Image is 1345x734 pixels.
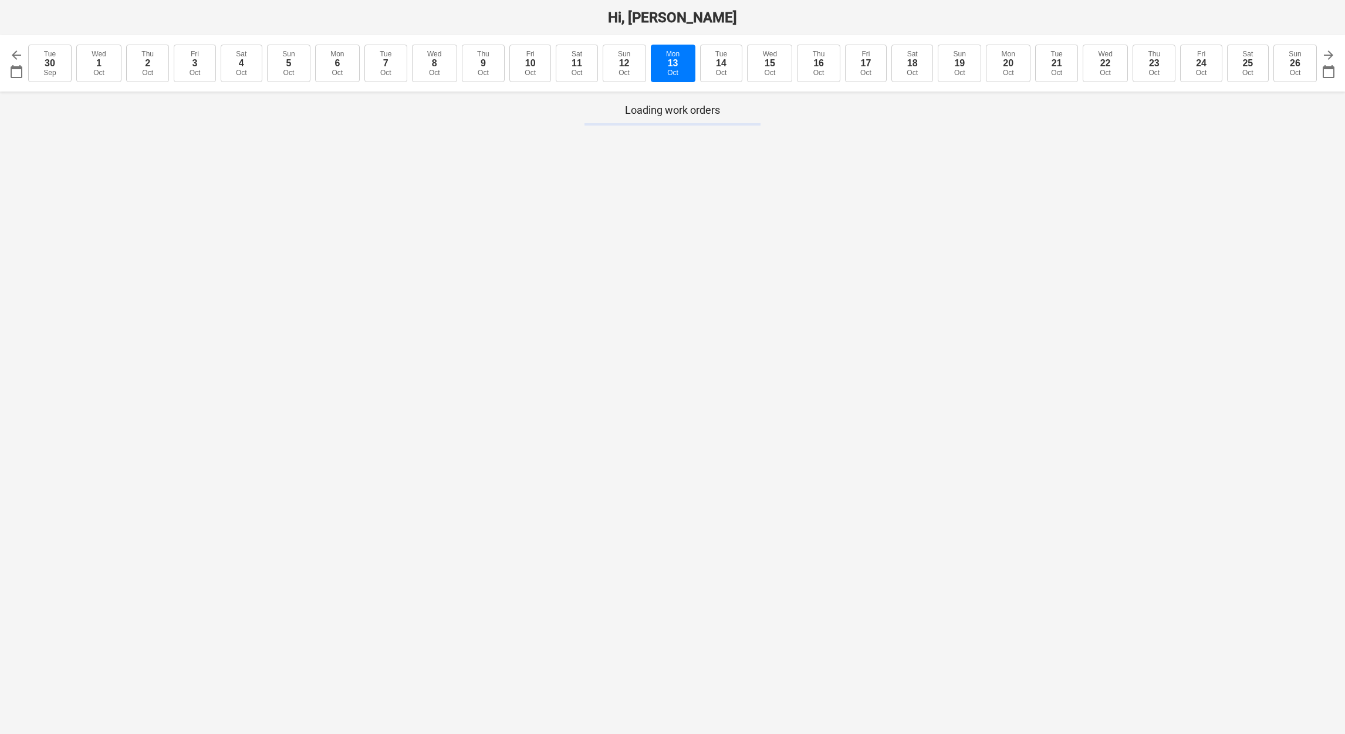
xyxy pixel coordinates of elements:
[618,50,630,58] div: Sun
[763,50,777,58] div: Wed
[907,69,918,77] div: Oct
[765,69,776,77] div: Oct
[1051,69,1062,77] div: Oct
[1273,45,1317,82] button: Sun26Oct
[239,58,244,69] div: 4
[1197,50,1205,58] div: Fri
[1289,50,1301,58] div: Sun
[462,45,505,82] button: Thu9Oct
[1242,69,1253,77] div: Oct
[267,45,310,82] button: Sun5Oct
[383,58,388,69] div: 7
[860,58,871,69] div: 17
[891,45,933,82] button: Sat18Oct
[907,50,918,58] div: Sat
[1149,58,1160,69] div: 23
[907,58,918,69] div: 18
[429,69,440,77] div: Oct
[1083,45,1128,82] button: Wed22Oct
[427,50,441,58] div: Wed
[1003,58,1013,69] div: 20
[1180,45,1222,82] button: Fri24Oct
[860,69,871,77] div: Oct
[142,69,153,77] div: Oct
[813,69,824,77] div: Oct
[813,50,825,58] div: Thu
[715,50,727,58] div: Tue
[191,50,199,58] div: Fri
[1242,58,1253,69] div: 25
[700,45,743,82] button: Tue14Oct
[145,58,150,69] div: 2
[667,69,678,77] div: Oct
[526,50,535,58] div: Fri
[1242,50,1253,58] div: Sat
[286,58,291,69] div: 5
[954,69,965,77] div: Oct
[45,58,55,69] div: 30
[221,45,262,82] button: Sat4Oct
[797,45,840,82] button: Thu16Oct
[1322,48,1336,62] span: arrow_forward
[380,69,391,77] div: Oct
[9,48,23,62] span: arrow_back
[619,69,630,77] div: Oct
[861,50,870,58] div: Fri
[1052,58,1062,69] div: 21
[938,45,981,82] button: Sun19Oct
[619,58,630,69] div: 12
[572,69,583,77] div: Oct
[478,69,489,77] div: Oct
[603,45,646,82] button: Sun12Oct
[96,58,102,69] div: 1
[747,45,792,82] button: Wed15Oct
[1035,45,1078,82] button: Tue21Oct
[954,58,965,69] div: 19
[1196,69,1207,77] div: Oct
[1148,50,1160,58] div: Thu
[572,50,582,58] div: Sat
[765,58,775,69] div: 15
[813,58,824,69] div: 16
[1290,69,1301,77] div: Oct
[572,58,582,69] div: 11
[1098,50,1112,58] div: Wed
[92,50,106,58] div: Wed
[556,45,597,82] button: Sat11Oct
[668,58,678,69] div: 13
[481,58,486,69] div: 9
[651,45,695,82] button: Mon13Oct
[282,50,295,58] div: Sun
[126,45,169,82] button: Thu2Oct
[364,45,407,82] button: Tue7Oct
[236,69,247,77] div: Oct
[174,45,215,82] button: Fri3Oct
[954,50,966,58] div: Sun
[1100,58,1111,69] div: 22
[76,45,121,82] button: Wed1Oct
[432,58,437,69] div: 8
[44,50,56,58] div: Tue
[315,45,360,82] button: Mon6Oct
[412,45,457,82] button: Wed8Oct
[716,69,727,77] div: Oct
[28,45,72,82] button: Tue30Sep
[525,58,536,69] div: 10
[1100,69,1111,77] div: Oct
[190,69,201,77] div: Oct
[1051,50,1063,58] div: Tue
[1133,45,1175,82] button: Thu23Oct
[1002,50,1015,58] div: Mon
[509,45,551,82] button: Fri10Oct
[1196,58,1207,69] div: 24
[380,50,391,58] div: Tue
[1227,45,1269,82] button: Sat25Oct
[1003,69,1014,77] div: Oct
[986,45,1030,82] button: Mon20Oct
[1290,58,1300,69] div: 26
[192,58,198,69] div: 3
[43,69,56,77] div: Sep
[283,69,295,77] div: Oct
[666,50,680,58] div: Mon
[477,50,489,58] div: Thu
